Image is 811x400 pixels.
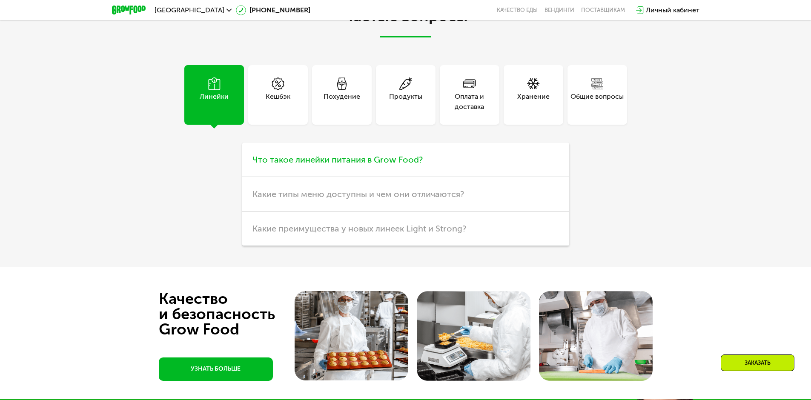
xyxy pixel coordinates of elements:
div: Кешбэк [266,91,290,112]
div: Хранение [517,91,550,112]
span: Какие типы меню доступны и чем они отличаются? [252,189,464,199]
a: УЗНАТЬ БОЛЬШЕ [159,357,273,381]
a: [PHONE_NUMBER] [236,5,310,15]
div: Общие вопросы [570,91,624,112]
a: Вендинги [544,7,574,14]
div: Личный кабинет [646,5,699,15]
h2: Частые вопросы [167,8,644,37]
div: Похудение [324,91,360,112]
a: Качество еды [497,7,538,14]
div: Заказать [721,354,794,371]
div: Оплата и доставка [440,91,499,112]
div: Продукты [389,91,422,112]
span: Что такое линейки питания в Grow Food? [252,154,423,165]
span: [GEOGRAPHIC_DATA] [155,7,224,14]
span: Какие преимущества у новых линеек Light и Strong? [252,223,466,234]
div: Качество и безопасность Grow Food [159,291,307,337]
div: Линейки [200,91,229,112]
div: поставщикам [581,7,625,14]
